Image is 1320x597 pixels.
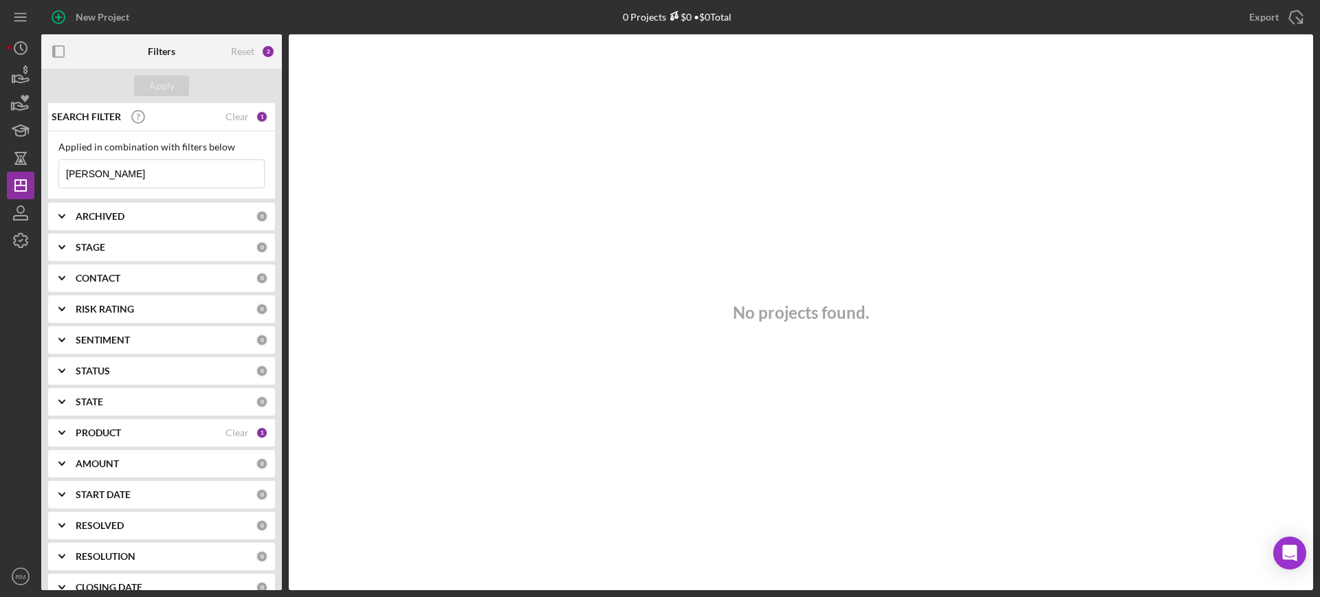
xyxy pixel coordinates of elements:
[76,304,134,315] b: RISK RATING
[1235,3,1313,31] button: Export
[16,573,26,581] text: RM
[41,3,143,31] button: New Project
[256,427,268,439] div: 1
[76,396,103,407] b: STATE
[231,46,254,57] div: Reset
[149,76,175,96] div: Apply
[76,3,129,31] div: New Project
[148,46,175,57] b: Filters
[666,11,692,23] div: $0
[256,334,268,346] div: 0
[225,111,249,122] div: Clear
[76,273,120,284] b: CONTACT
[256,519,268,532] div: 0
[261,45,275,58] div: 2
[134,76,189,96] button: Apply
[7,563,34,590] button: RM
[52,111,121,122] b: SEARCH FILTER
[256,365,268,377] div: 0
[256,581,268,594] div: 0
[256,241,268,254] div: 0
[1249,3,1279,31] div: Export
[256,111,268,123] div: 1
[58,142,265,153] div: Applied in combination with filters below
[76,489,131,500] b: START DATE
[256,210,268,223] div: 0
[623,11,731,23] div: 0 Projects • $0 Total
[256,396,268,408] div: 0
[733,303,869,322] h3: No projects found.
[76,582,142,593] b: CLOSING DATE
[76,242,105,253] b: STAGE
[1273,537,1306,570] div: Open Intercom Messenger
[256,303,268,315] div: 0
[256,550,268,563] div: 0
[76,365,110,376] b: STATUS
[256,488,268,501] div: 0
[76,458,119,469] b: AMOUNT
[76,335,130,346] b: SENTIMENT
[76,551,135,562] b: RESOLUTION
[256,272,268,284] div: 0
[76,427,121,438] b: PRODUCT
[225,427,249,438] div: Clear
[76,211,124,222] b: ARCHIVED
[256,458,268,470] div: 0
[76,520,124,531] b: RESOLVED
